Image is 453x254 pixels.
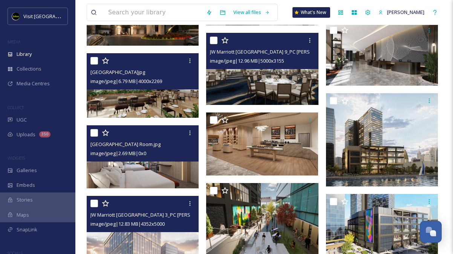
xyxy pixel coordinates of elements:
span: [GEOGRAPHIC_DATA] Room.jpg [90,141,161,148]
span: image/jpeg | 12.83 MB | 4352 x 5000 [90,220,165,227]
span: [GEOGRAPHIC_DATA]jpg [90,69,145,75]
span: Library [17,51,32,58]
span: JW Marriott [GEOGRAPHIC_DATA] 9_PC [PERSON_NAME] (Sterling Group).jpg [210,48,379,55]
span: image/jpeg | 2.69 MB | 0 x 0 [90,150,146,157]
span: JW Marriott [GEOGRAPHIC_DATA] 3_PC [PERSON_NAME] (Sterling Group).jpg [90,211,259,218]
span: UGC [17,116,27,123]
img: JW Marriott Detroit Water Square 10_PC Manny Torgow (Sterling Group).jpg [206,112,318,175]
span: COLLECT [8,105,24,110]
img: JW Marriott Detroit Water Square 1_PC Manny Torgow (Sterling Group).jpg [326,93,438,186]
a: What's New [292,7,330,18]
span: Maps [17,211,29,219]
span: Galleries [17,167,37,174]
span: Stories [17,196,33,203]
span: Embeds [17,182,35,189]
input: Search your library [104,4,202,21]
span: Visit [GEOGRAPHIC_DATA] [23,12,82,20]
span: SnapLink [17,226,37,233]
a: [PERSON_NAME] [375,5,428,20]
span: Collections [17,65,41,72]
img: VISIT%20DETROIT%20LOGO%20-%20BLACK%20BACKGROUND.png [12,12,20,20]
span: [PERSON_NAME] [387,9,424,15]
div: 350 [39,131,51,137]
span: WIDGETS [8,155,25,161]
span: image/jpeg | 6.79 MB | 4000 x 2269 [90,78,162,85]
span: image/jpeg | 12.96 MB | 5000 x 3155 [210,57,284,64]
span: MEDIA [8,39,21,45]
button: Open Chat [420,221,442,243]
span: Media Centres [17,80,50,87]
img: JW Marriott Detroit Water Square 11_PC Manny Torgow (Sterling Group).jpg [326,23,438,86]
span: Uploads [17,131,35,138]
a: View all files [230,5,274,20]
